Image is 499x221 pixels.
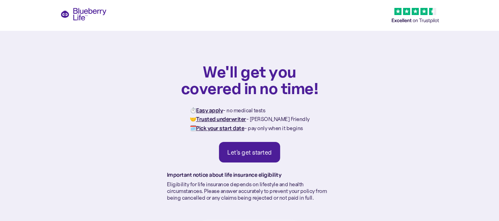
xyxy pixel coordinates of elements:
[196,125,244,132] strong: Pick your start date
[22,13,39,19] div: v 4.0.25
[190,106,310,132] p: ⏱️ - no medical tests 🤝 - [PERSON_NAME] Friendly 🗓️ - pay only when it begins
[78,46,85,52] img: tab_keywords_by_traffic_grey.svg
[196,107,223,114] strong: Easy apply
[219,142,280,162] a: Let's get started
[21,21,87,27] div: Domain: [DOMAIN_NAME]
[87,47,133,52] div: Keywords by Traffic
[13,21,19,27] img: website_grey.svg
[196,115,246,123] strong: Trusted underwriter
[227,148,272,156] div: Let's get started
[21,46,28,52] img: tab_domain_overview_orange.svg
[167,181,333,201] p: Eligibility for life insurance depends on lifestyle and health circumstances. Please answer accur...
[13,13,19,19] img: logo_orange.svg
[30,47,71,52] div: Domain Overview
[181,63,319,96] h1: We'll get you covered in no time!
[167,171,282,178] strong: Important notice about life insurance eligibility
